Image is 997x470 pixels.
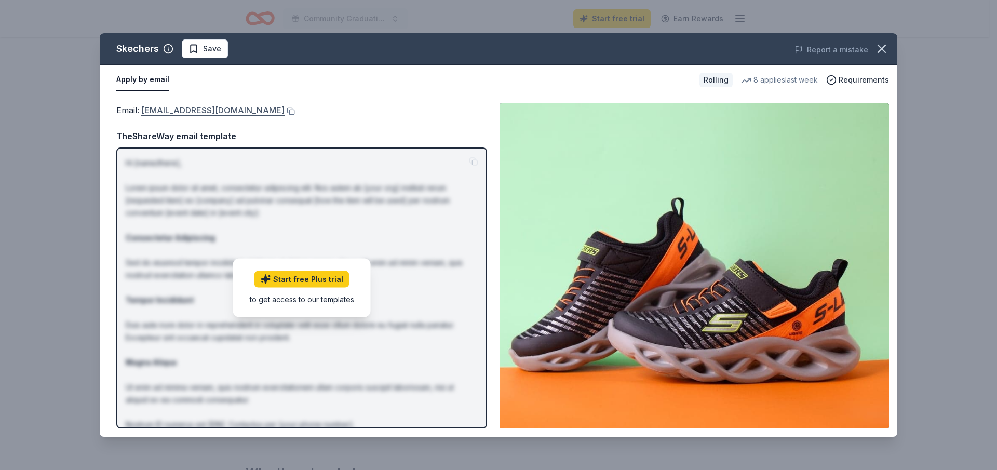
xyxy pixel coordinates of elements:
[182,39,228,58] button: Save
[126,358,177,367] strong: Magna Aliqua
[839,74,889,86] span: Requirements
[126,296,194,304] strong: Tempor Incididunt
[250,294,354,305] div: to get access to our templates
[203,43,221,55] span: Save
[116,105,285,115] span: Email :
[794,44,868,56] button: Report a mistake
[741,74,818,86] div: 8 applies last week
[826,74,889,86] button: Requirements
[141,103,285,117] a: [EMAIL_ADDRESS][DOMAIN_NAME]
[500,103,889,428] img: Image for Skechers
[254,271,349,288] a: Start free Plus trial
[126,157,478,468] p: Hi [name/there], Lorem ipsum dolor sit amet, consectetur adipiscing elit. Nos autem ab [your org]...
[126,233,215,242] strong: Consectetur Adipiscing
[699,73,733,87] div: Rolling
[116,41,159,57] div: Skechers
[116,69,169,91] button: Apply by email
[116,129,487,143] div: TheShareWay email template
